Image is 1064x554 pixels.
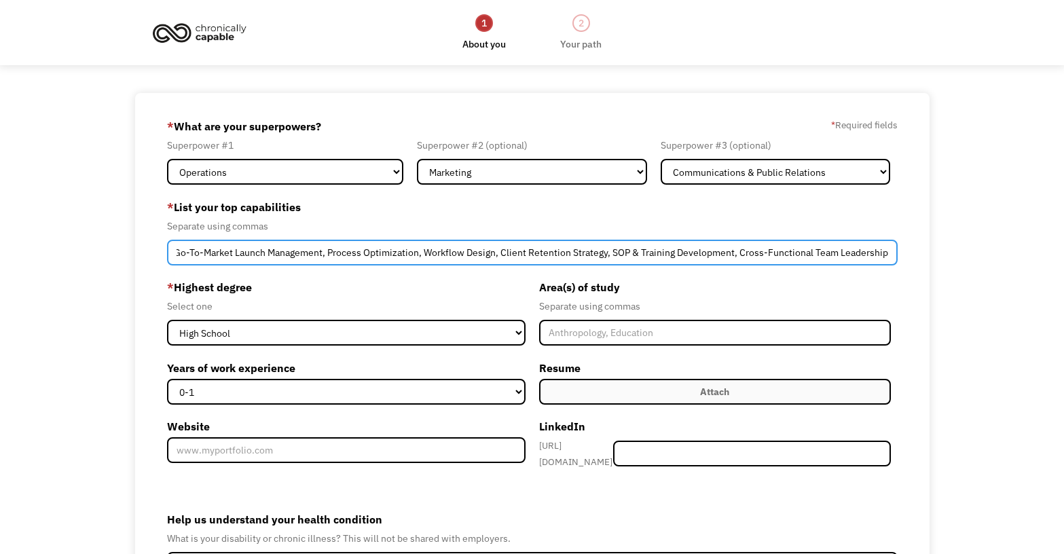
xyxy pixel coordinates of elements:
div: Superpower #2 (optional) [417,137,647,153]
div: Attach [700,384,729,400]
a: 2Your path [560,13,602,52]
div: Separate using commas [539,298,891,314]
label: Website [167,415,526,437]
label: Area(s) of study [539,276,891,298]
label: Years of work experience [167,357,526,379]
div: Superpower #3 (optional) [661,137,891,153]
div: [URL][DOMAIN_NAME] [539,437,614,470]
label: Resume [539,357,891,379]
label: Required fields [831,117,898,133]
a: 1About you [462,13,506,52]
input: Videography, photography, accounting [167,240,898,265]
div: What is your disability or chronic illness? This will not be shared with employers. [167,530,898,547]
div: Your path [560,36,602,52]
div: Superpower #1 [167,137,404,153]
div: Select one [167,298,526,314]
div: About you [462,36,506,52]
input: Anthropology, Education [539,320,891,346]
label: Help us understand your health condition [167,509,898,530]
label: List your top capabilities [167,196,898,218]
div: 1 [475,14,493,32]
label: LinkedIn [539,415,891,437]
label: Attach [539,379,891,405]
img: Chronically Capable logo [149,18,251,48]
div: 2 [572,14,590,32]
input: www.myportfolio.com [167,437,526,463]
label: What are your superpowers? [167,115,321,137]
div: Separate using commas [167,218,898,234]
label: Highest degree [167,276,526,298]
